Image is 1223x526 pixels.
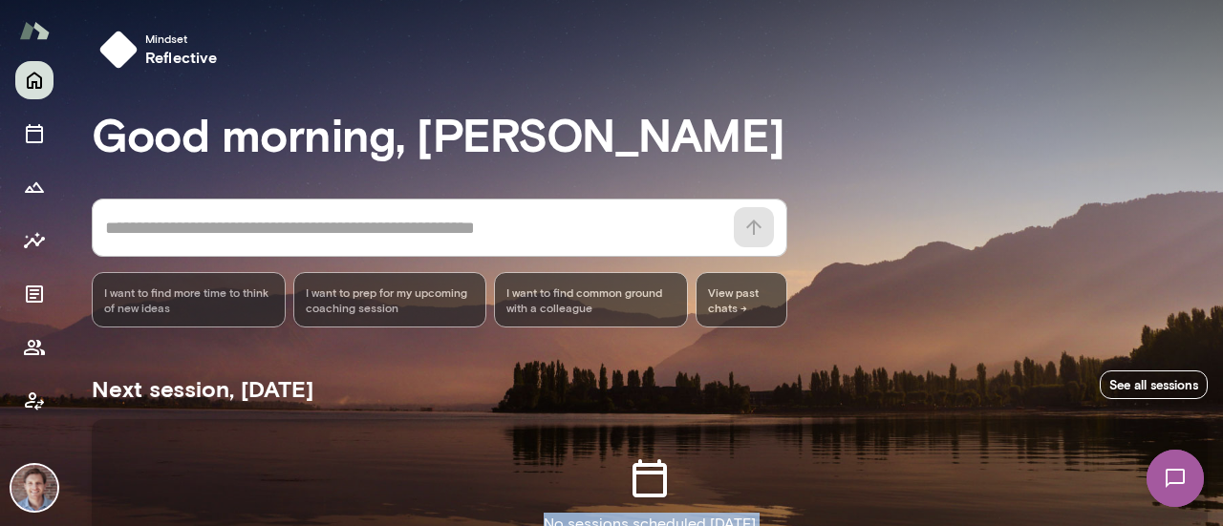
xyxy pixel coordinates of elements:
[92,23,233,76] button: Mindsetreflective
[11,465,57,511] img: Dan Gross
[306,284,475,315] span: I want to prep for my upcoming coaching session
[145,46,218,69] h6: reflective
[15,61,54,99] button: Home
[293,272,487,327] div: I want to prep for my upcoming coaching session
[15,275,54,313] button: Documents
[506,284,676,315] span: I want to find common ground with a colleague
[1100,370,1208,400] a: See all sessions
[92,373,313,404] h5: Next session, [DATE]
[15,115,54,153] button: Sessions
[494,272,688,327] div: I want to find common ground with a colleague
[15,168,54,206] button: Growth Plan
[92,272,286,327] div: I want to find more time to think of new ideas
[145,31,218,46] span: Mindset
[99,31,138,69] img: mindset
[15,328,54,367] button: Members
[104,284,273,315] span: I want to find more time to think of new ideas
[15,382,54,420] button: Client app
[19,12,50,49] img: Mento
[92,107,1208,160] h3: Good morning, [PERSON_NAME]
[15,221,54,260] button: Insights
[696,272,787,327] span: View past chats ->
